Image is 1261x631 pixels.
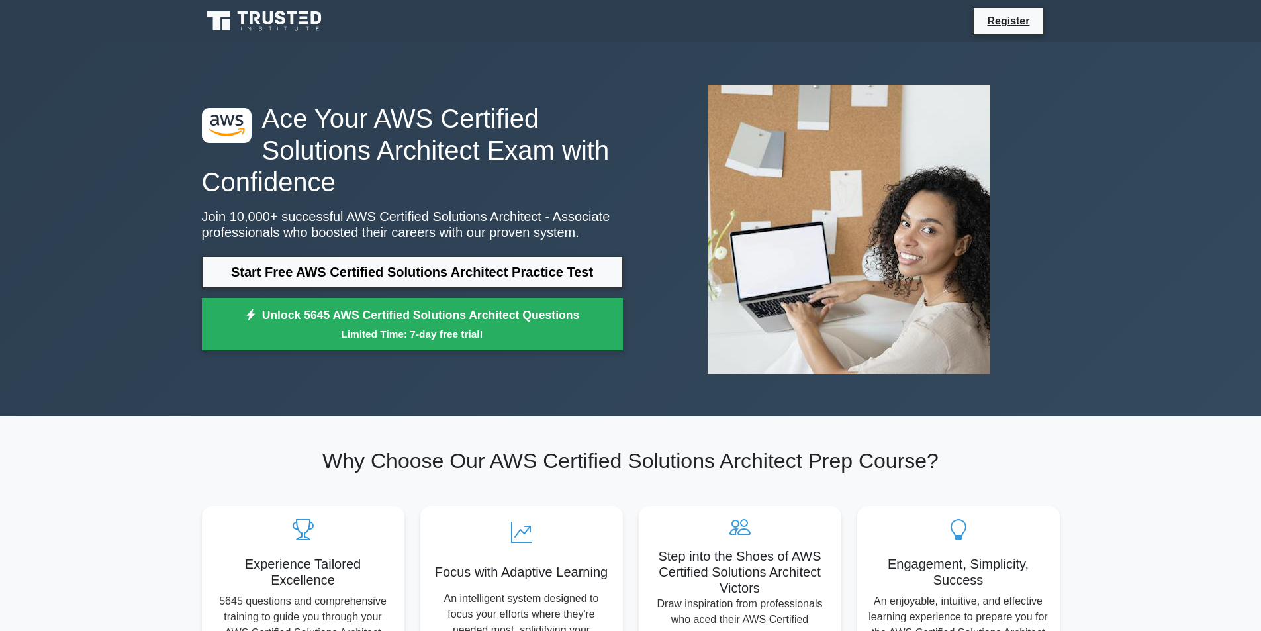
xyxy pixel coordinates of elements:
[431,564,612,580] h5: Focus with Adaptive Learning
[202,256,623,288] a: Start Free AWS Certified Solutions Architect Practice Test
[202,103,623,198] h1: Ace Your AWS Certified Solutions Architect Exam with Confidence
[212,556,394,588] h5: Experience Tailored Excellence
[218,326,606,342] small: Limited Time: 7-day free trial!
[649,548,831,596] h5: Step into the Shoes of AWS Certified Solutions Architect Victors
[202,209,623,240] p: Join 10,000+ successful AWS Certified Solutions Architect - Associate professionals who boosted t...
[979,13,1037,29] a: Register
[202,448,1060,473] h2: Why Choose Our AWS Certified Solutions Architect Prep Course?
[868,556,1049,588] h5: Engagement, Simplicity, Success
[202,298,623,351] a: Unlock 5645 AWS Certified Solutions Architect QuestionsLimited Time: 7-day free trial!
